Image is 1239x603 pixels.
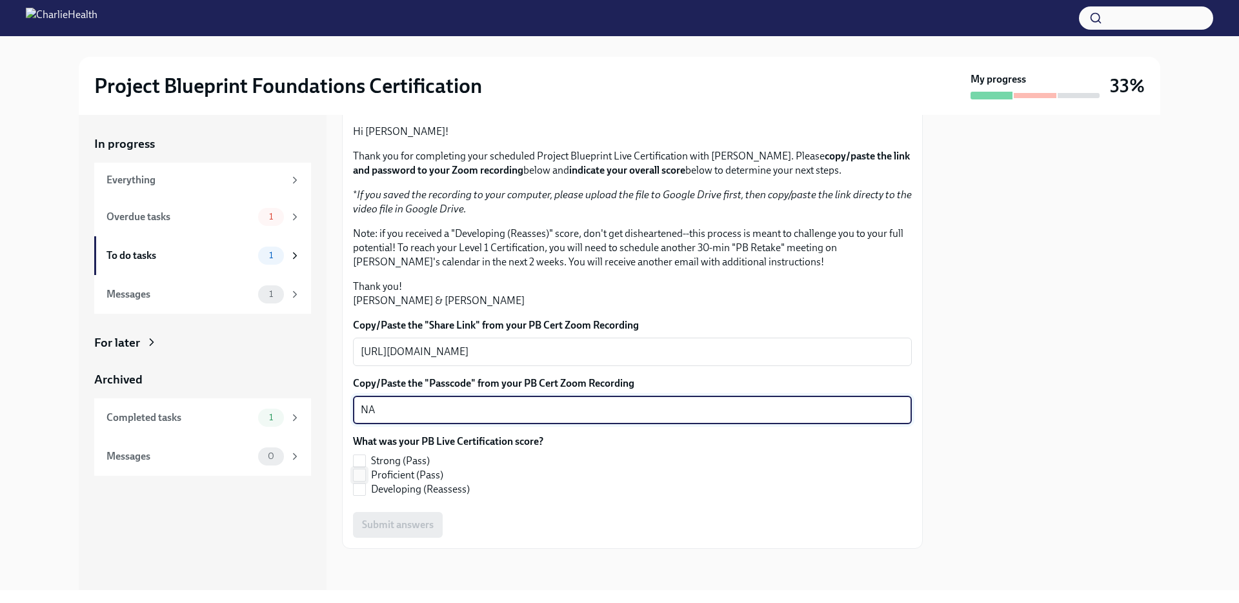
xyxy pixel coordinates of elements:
[361,344,904,360] textarea: [URL][DOMAIN_NAME]
[106,411,253,425] div: Completed tasks
[261,413,281,422] span: 1
[353,189,912,215] em: If you saved the recording to your computer, please upload the file to Google Drive first, then c...
[260,451,282,461] span: 0
[106,210,253,224] div: Overdue tasks
[1110,74,1145,97] h3: 33%
[106,173,284,187] div: Everything
[261,289,281,299] span: 1
[94,163,311,198] a: Everything
[353,280,912,308] p: Thank you! [PERSON_NAME] & [PERSON_NAME]
[94,371,311,388] a: Archived
[971,72,1026,87] strong: My progress
[94,236,311,275] a: To do tasks1
[94,334,140,351] div: For later
[106,287,253,301] div: Messages
[261,212,281,221] span: 1
[353,376,912,391] label: Copy/Paste the "Passcode" from your PB Cert Zoom Recording
[371,482,470,496] span: Developing (Reassess)
[94,73,482,99] h2: Project Blueprint Foundations Certification
[371,468,443,482] span: Proficient (Pass)
[106,449,253,464] div: Messages
[26,8,97,28] img: CharlieHealth
[261,250,281,260] span: 1
[94,437,311,476] a: Messages0
[94,136,311,152] a: In progress
[94,198,311,236] a: Overdue tasks1
[353,227,912,269] p: Note: if you received a "Developing (Reasses)" score, don't get disheartened--this process is mea...
[94,334,311,351] a: For later
[353,125,912,139] p: Hi [PERSON_NAME]!
[353,149,912,178] p: Thank you for completing your scheduled Project Blueprint Live Certification with [PERSON_NAME]. ...
[569,164,685,176] strong: indicate your overall score
[94,398,311,437] a: Completed tasks1
[353,318,912,332] label: Copy/Paste the "Share Link" from your PB Cert Zoom Recording
[361,402,904,418] textarea: NA
[94,275,311,314] a: Messages1
[353,434,543,449] label: What was your PB Live Certification score?
[371,454,430,468] span: Strong (Pass)
[106,249,253,263] div: To do tasks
